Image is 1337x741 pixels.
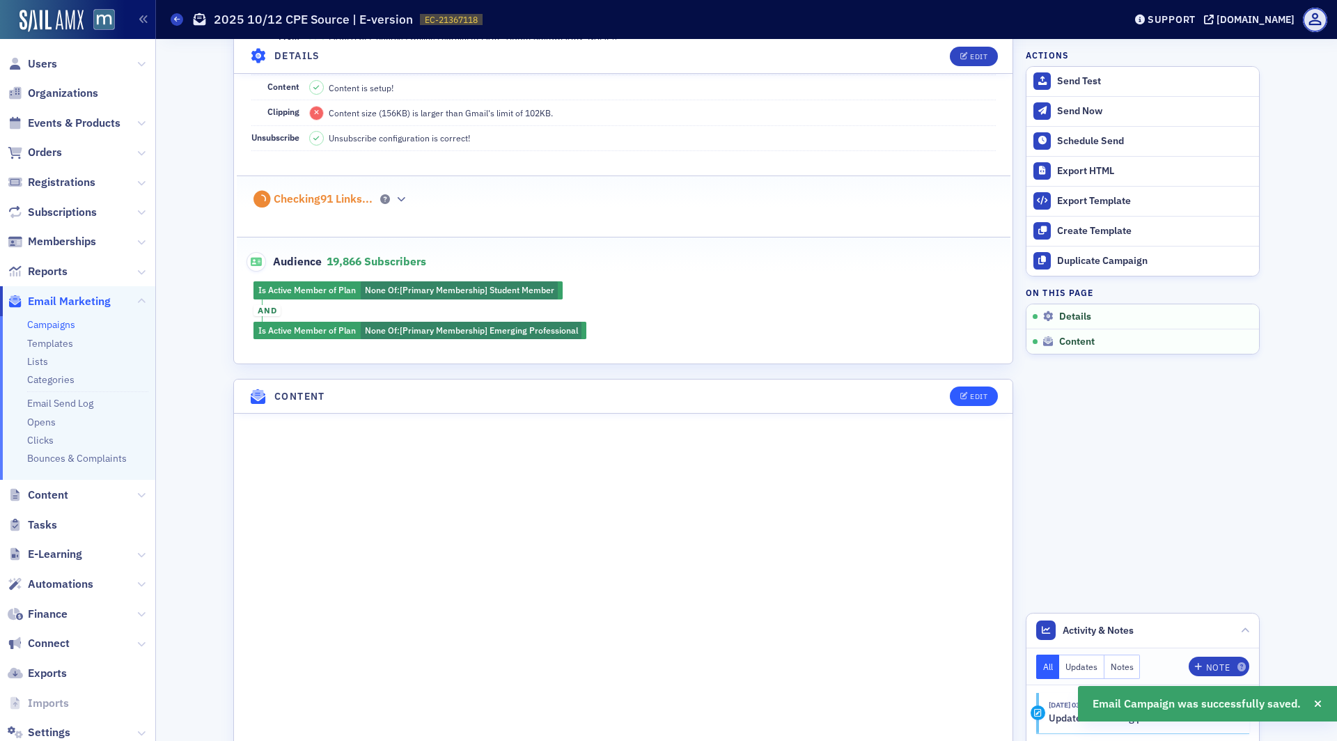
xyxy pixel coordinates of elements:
[8,636,70,651] a: Connect
[1057,255,1252,267] div: Duplicate Campaign
[28,264,68,279] span: Reports
[8,86,98,101] a: Organizations
[1059,311,1091,323] span: Details
[27,434,54,446] a: Clicks
[27,373,75,386] a: Categories
[1206,664,1230,671] div: Note
[1057,165,1252,178] div: Export HTML
[28,175,95,190] span: Registrations
[1026,156,1259,186] a: Export HTML
[950,46,998,65] button: Edit
[274,49,320,63] h4: Details
[970,52,987,60] div: Edit
[27,452,127,465] a: Bounces & Complaints
[27,416,56,428] a: Opens
[1057,195,1252,208] div: Export Template
[1303,8,1327,32] span: Profile
[8,547,82,562] a: E-Learning
[1026,286,1260,299] h4: On this page
[214,11,413,28] h1: 2025 10/12 CPE Source | E-version
[8,205,97,220] a: Subscriptions
[27,337,73,350] a: Templates
[247,252,322,272] span: Audience
[1036,655,1060,679] button: All
[1057,75,1252,88] div: Send Test
[28,577,93,592] span: Automations
[1204,15,1299,24] button: [DOMAIN_NAME]
[425,14,478,26] span: EC-21367118
[1049,712,1225,725] h5: Updated Marketing platform email campaign: 2025 10/12 CPE Source | E-version
[28,86,98,101] span: Organizations
[970,393,987,400] div: Edit
[8,116,120,131] a: Events & Products
[28,666,67,681] span: Exports
[1026,67,1259,96] button: Send Test
[8,517,57,533] a: Tasks
[274,389,325,404] h4: Content
[329,107,553,119] span: Content size (156KB) is larger than Gmail's limit of 102KB.
[28,607,68,622] span: Finance
[28,725,70,740] span: Settings
[28,547,82,562] span: E-Learning
[1026,186,1259,216] a: Export Template
[27,355,48,368] a: Lists
[1057,135,1252,148] div: Schedule Send
[8,487,68,503] a: Content
[1059,655,1104,679] button: Updates
[28,116,120,131] span: Events & Products
[950,387,998,406] button: Edit
[8,696,69,711] a: Imports
[1026,126,1259,156] button: Schedule Send
[8,725,70,740] a: Settings
[28,517,57,533] span: Tasks
[1063,623,1134,638] span: Activity & Notes
[8,175,95,190] a: Registrations
[27,318,75,331] a: Campaigns
[28,56,57,72] span: Users
[1031,705,1045,720] div: Activity
[28,294,111,309] span: Email Marketing
[28,205,97,220] span: Subscriptions
[28,636,70,651] span: Connect
[8,56,57,72] a: Users
[274,192,373,206] div: Checking 91 Links ...
[8,145,62,160] a: Orders
[1093,696,1301,712] span: Email Campaign was successfully saved.
[1059,336,1095,348] span: Content
[27,397,93,409] a: Email Send Log
[1148,13,1196,26] div: Support
[19,10,84,32] img: SailAMX
[28,145,62,160] span: Orders
[1026,96,1259,126] button: Send Now
[1049,700,1103,710] time: 10/10/2025 03:59 PM
[1189,657,1249,676] button: Note
[8,264,68,279] a: Reports
[1026,246,1259,276] button: Duplicate Campaign
[267,81,299,92] span: Content
[329,132,470,144] span: Unsubscribe configuration is correct!
[28,487,68,503] span: Content
[1104,655,1141,679] button: Notes
[1217,13,1295,26] div: [DOMAIN_NAME]
[8,294,111,309] a: Email Marketing
[1049,711,1240,726] button: Updated Marketing platform email campaign: 2025 10/12 CPE Source | E-version
[8,666,67,681] a: Exports
[93,9,115,31] img: SailAMX
[84,9,115,33] a: View Homepage
[251,132,299,143] span: Unsubscribe
[8,607,68,622] a: Finance
[267,106,299,117] span: Clipping
[1057,225,1252,237] div: Create Template
[327,254,426,268] span: 19,866 Subscribers
[1057,105,1252,118] div: Send Now
[8,234,96,249] a: Memberships
[28,234,96,249] span: Memberships
[8,577,93,592] a: Automations
[1026,49,1069,61] h4: Actions
[28,696,69,711] span: Imports
[1026,216,1259,246] a: Create Template
[329,81,393,94] span: Content is setup!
